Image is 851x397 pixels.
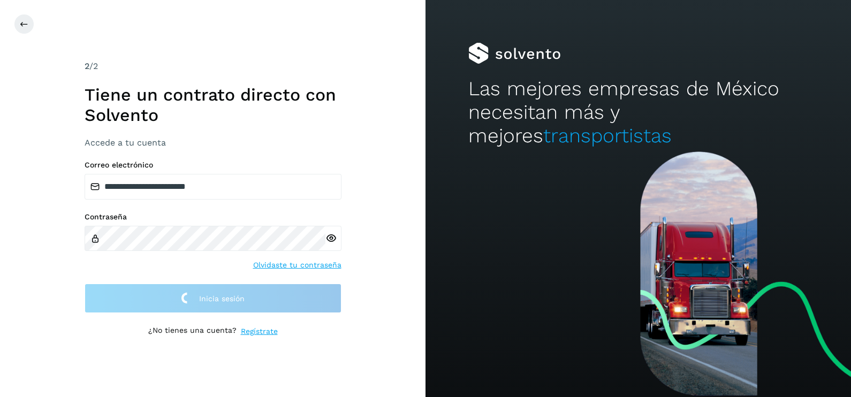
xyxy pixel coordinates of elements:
[85,138,341,148] h3: Accede a tu cuenta
[85,85,341,126] h1: Tiene un contrato directo con Solvento
[468,77,809,148] h2: Las mejores empresas de México necesitan más y mejores
[85,212,341,222] label: Contraseña
[199,295,245,302] span: Inicia sesión
[85,60,341,73] div: /2
[85,161,341,170] label: Correo electrónico
[85,61,89,71] span: 2
[241,326,278,337] a: Regístrate
[543,124,672,147] span: transportistas
[148,326,237,337] p: ¿No tienes una cuenta?
[253,259,341,271] a: Olvidaste tu contraseña
[85,284,341,313] button: Inicia sesión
